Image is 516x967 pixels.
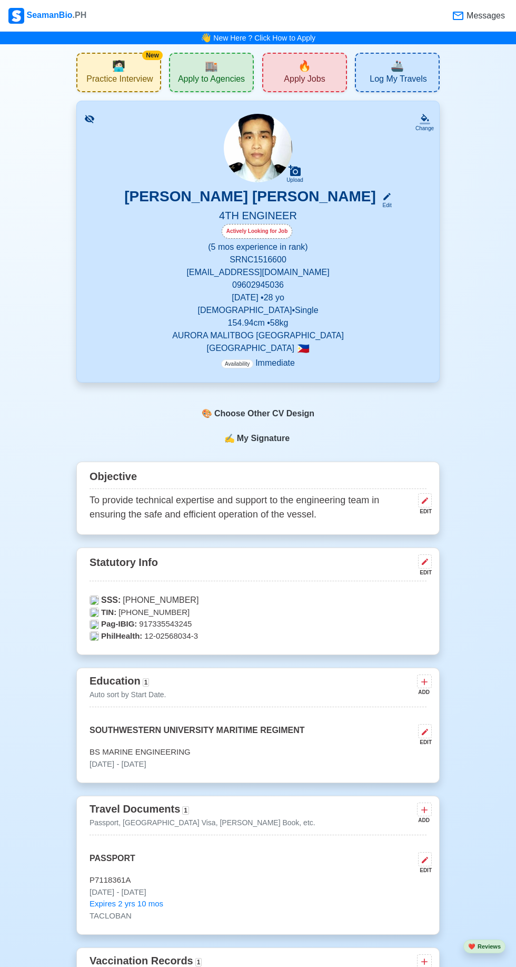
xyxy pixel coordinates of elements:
span: 1 [182,806,189,815]
p: SRN C1516600 [90,253,426,266]
span: Pag-IBIG: [101,618,137,630]
p: PASSPORT [90,852,135,874]
span: sign [224,432,235,445]
p: P7118361A [90,874,426,886]
p: [EMAIL_ADDRESS][DOMAIN_NAME] [90,266,426,279]
span: .PH [73,11,87,19]
span: 1 [143,678,150,687]
p: [GEOGRAPHIC_DATA] [90,342,426,355]
span: 🇵🇭 [297,344,310,354]
div: SeamanBio [8,8,86,24]
span: PhilHealth: [101,630,142,642]
p: Auto sort by Start Date. [90,689,166,700]
p: 09602945036 [90,279,426,291]
span: Availability [221,359,253,368]
h5: 4TH ENGINEER [90,209,426,224]
p: [DATE] • 28 yo [90,291,426,304]
div: EDIT [414,738,432,746]
div: Statutory Info [90,552,426,581]
span: 1 [195,958,202,966]
div: Change [415,124,434,132]
span: Practice Interview [86,74,153,87]
span: TIN: [101,607,116,619]
div: EDIT [414,866,432,874]
div: EDIT [414,507,432,515]
div: EDIT [414,569,432,577]
p: [DATE] - [DATE] [90,758,426,770]
span: Messages [464,9,505,22]
span: Apply Jobs [284,74,325,87]
span: Education [90,675,141,687]
span: Vaccination Records [90,955,193,966]
p: 917335543245 [90,618,426,630]
div: ADD [417,816,430,824]
span: Expires 2 yrs 10 mos [90,898,163,910]
span: Travel Documents [90,803,180,815]
div: ADD [417,688,430,696]
p: To provide technical expertise and support to the engineering team in ensuring the safe and effic... [90,493,414,522]
span: heart [468,943,475,950]
a: New Here ? Click How to Apply [213,34,315,42]
p: TACLOBAN [90,910,426,922]
p: [PHONE_NUMBER] [90,607,426,619]
p: BS MARINE ENGINEERING [90,746,426,758]
div: Objective [90,466,426,489]
span: paint [202,407,212,420]
span: interview [112,58,125,74]
span: Apply to Agencies [178,74,245,87]
p: 154.94 cm • 58 kg [90,317,426,329]
div: Actively Looking for Job [222,224,293,239]
h3: [PERSON_NAME] [PERSON_NAME] [124,188,376,209]
span: travel [391,58,404,74]
p: [PHONE_NUMBER] [90,594,426,607]
div: Choose Other CV Design [195,404,321,424]
span: SSS: [101,594,121,607]
span: new [298,58,311,74]
p: SOUTHWESTERN UNIVERSITY MARITIME REGIMENT [90,724,305,746]
button: heartReviews [463,940,505,954]
span: Log My Travels [370,74,426,87]
img: Logo [8,8,24,24]
div: New [142,51,163,60]
p: (5 mos experience in rank) [90,241,426,253]
span: bell [198,30,214,46]
div: Edit [378,201,392,209]
p: [DATE] - [DATE] [90,886,426,898]
p: AURORA MALITBOG [GEOGRAPHIC_DATA] [90,329,426,342]
p: Immediate [221,357,295,369]
p: Passport, [GEOGRAPHIC_DATA] Visa, [PERSON_NAME] Book, etc. [90,817,315,828]
p: [DEMOGRAPHIC_DATA] • Single [90,304,426,317]
span: My Signature [235,432,292,445]
p: 12-02568034-3 [90,630,426,642]
div: Upload [286,177,303,183]
span: agencies [205,58,218,74]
